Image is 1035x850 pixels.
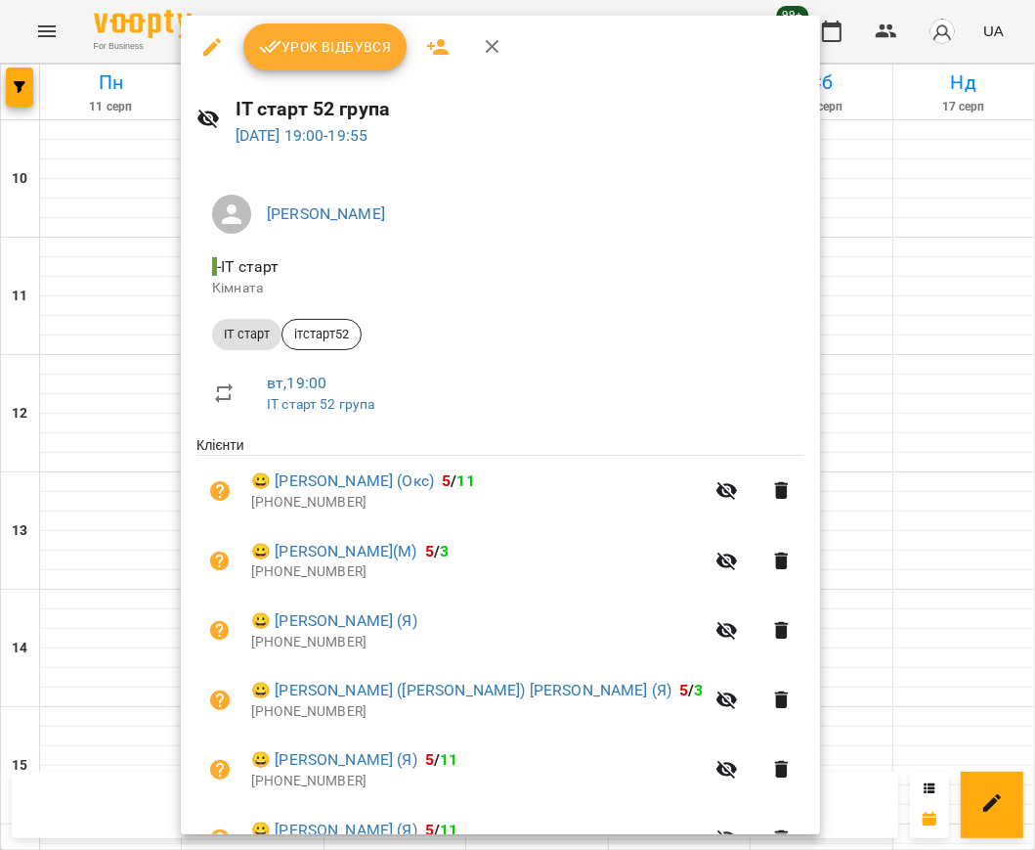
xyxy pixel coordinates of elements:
a: [PERSON_NAME] [267,204,385,223]
span: 5 [679,681,688,699]
a: ІТ старт 52 група [267,396,375,412]
span: 11 [456,471,474,490]
span: ІТ старт [212,326,281,343]
a: 😀 [PERSON_NAME] (Я) [251,748,417,772]
span: 5 [425,821,434,839]
b: / [425,821,458,839]
span: 3 [695,681,704,699]
b: / [425,542,449,560]
span: Урок відбувся [259,35,392,59]
button: Візит ще не сплачено. Додати оплату? [196,468,243,514]
a: [DATE] 19:00-19:55 [236,126,368,145]
button: Візит ще не сплачено. Додати оплату? [196,677,243,724]
a: 😀 [PERSON_NAME] (Я) [251,819,417,842]
span: 5 [442,471,451,490]
a: 😀 [PERSON_NAME](М) [251,540,417,563]
button: Урок відбувся [243,23,408,70]
a: 😀 [PERSON_NAME] (Окс) [251,470,434,493]
a: 😀 [PERSON_NAME] (Я) [251,609,417,633]
button: Візит ще не сплачено. Додати оплату? [196,746,243,793]
a: 😀 [PERSON_NAME] ([PERSON_NAME]) [PERSON_NAME] (Я) [251,679,671,702]
span: - ІТ старт [212,257,283,276]
a: вт , 19:00 [267,374,326,392]
span: 5 [425,542,434,560]
span: 5 [425,750,434,769]
p: [PHONE_NUMBER] [251,702,704,722]
div: ітстарт52 [281,319,362,350]
p: [PHONE_NUMBER] [251,493,704,513]
span: 11 [440,821,457,839]
button: Візит ще не сплачено. Додати оплату? [196,607,243,654]
p: [PHONE_NUMBER] [251,633,704,652]
p: Кімната [212,279,789,298]
b: / [442,471,475,490]
span: 3 [440,542,449,560]
b: / [679,681,703,699]
p: [PHONE_NUMBER] [251,772,704,791]
b: / [425,750,458,769]
button: Візит ще не сплачено. Додати оплату? [196,538,243,585]
span: 11 [440,750,457,769]
p: [PHONE_NUMBER] [251,562,704,582]
h6: ІТ старт 52 група [236,94,805,124]
span: ітстарт52 [282,326,361,343]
